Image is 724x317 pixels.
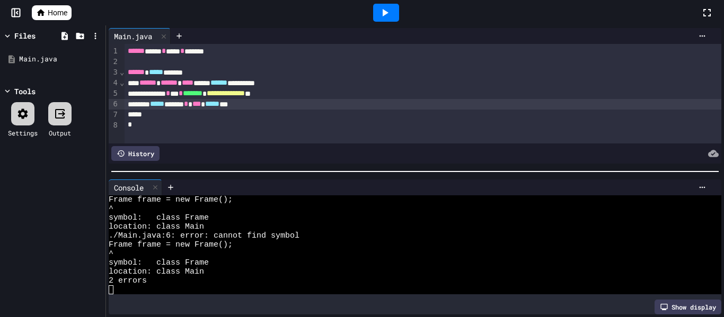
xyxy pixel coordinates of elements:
span: 2 errors [109,276,147,285]
div: Tools [14,86,36,97]
div: Main.java [109,28,171,44]
span: location: class Main [109,267,204,276]
div: 5 [109,88,119,99]
span: Frame frame = new Frame(); [109,240,233,249]
div: Console [109,179,162,195]
div: 7 [109,110,119,120]
span: ^ [109,249,113,258]
span: ^ [109,204,113,213]
div: 1 [109,46,119,57]
span: symbol: class Frame [109,258,209,267]
div: 3 [109,67,119,78]
div: Main.java [109,31,157,42]
div: 6 [109,99,119,110]
div: 4 [109,78,119,88]
span: Frame frame = new Frame(); [109,195,233,204]
div: Files [14,30,36,41]
div: Output [49,128,71,138]
span: symbol: class Frame [109,213,209,222]
a: Home [32,5,72,20]
div: Console [109,182,149,193]
div: Settings [8,128,38,138]
div: 2 [109,57,119,67]
span: Fold line [119,68,125,76]
span: Fold line [119,78,125,87]
span: ./Main.java:6: error: cannot find symbol [109,231,299,240]
div: Main.java [19,54,102,65]
div: Show display [655,300,721,314]
span: Home [48,7,67,18]
span: location: class Main [109,222,204,231]
div: 8 [109,120,119,131]
div: History [111,146,160,161]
